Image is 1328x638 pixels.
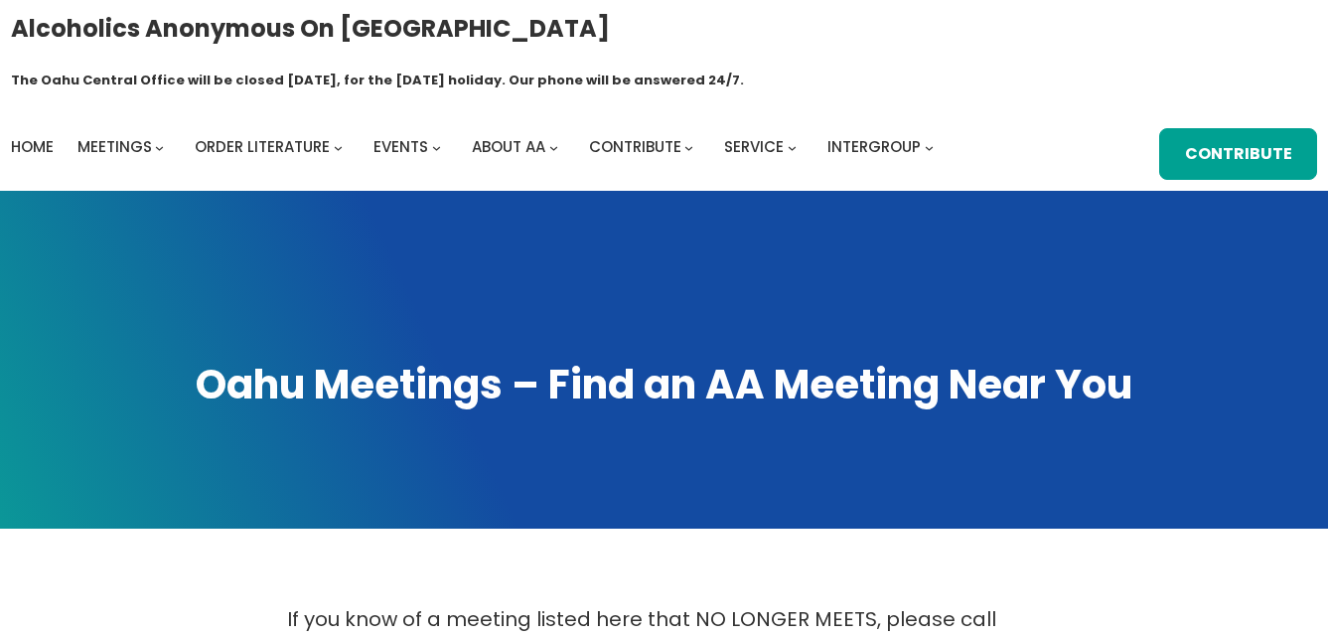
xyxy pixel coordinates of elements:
a: Events [373,133,428,161]
span: Contribute [589,136,681,157]
button: About AA submenu [549,143,558,152]
span: About AA [472,136,545,157]
span: Order Literature [195,136,330,157]
span: Intergroup [827,136,921,157]
nav: Intergroup [11,133,941,161]
button: Contribute submenu [684,143,693,152]
button: Intergroup submenu [925,143,934,152]
a: Intergroup [827,133,921,161]
a: Home [11,133,54,161]
button: Meetings submenu [155,143,164,152]
a: Contribute [589,133,681,161]
span: Home [11,136,54,157]
h1: Oahu Meetings – Find an AA Meeting Near You [20,358,1308,412]
span: Service [724,136,784,157]
button: Events submenu [432,143,441,152]
a: About AA [472,133,545,161]
span: Meetings [77,136,152,157]
button: Order Literature submenu [334,143,343,152]
a: Contribute [1159,128,1317,180]
a: Service [724,133,784,161]
a: Meetings [77,133,152,161]
a: Alcoholics Anonymous on [GEOGRAPHIC_DATA] [11,7,610,50]
h1: The Oahu Central Office will be closed [DATE], for the [DATE] holiday. Our phone will be answered... [11,71,744,90]
button: Service submenu [788,143,797,152]
span: Events [373,136,428,157]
